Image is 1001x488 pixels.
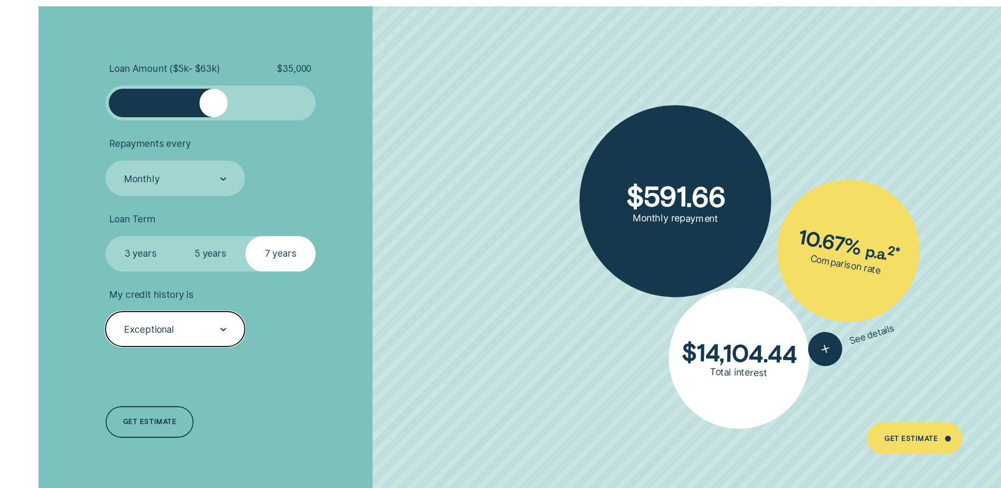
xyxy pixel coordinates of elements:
span: Loan Amount ( $5k - $63k ) [109,63,220,74]
div: Monthly [124,173,160,185]
span: $ 35,000 [277,63,311,74]
label: 5 years [175,236,245,271]
label: 7 years [245,236,316,271]
span: My credit history is [109,289,193,301]
span: Repayments every [109,138,190,149]
span: Loan Term [109,213,155,225]
a: Get estimate [106,406,194,438]
label: 3 years [106,236,176,271]
a: Get Estimate [867,423,962,454]
div: Exceptional [124,324,174,335]
span: See details [848,322,896,347]
button: See details [804,312,899,371]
